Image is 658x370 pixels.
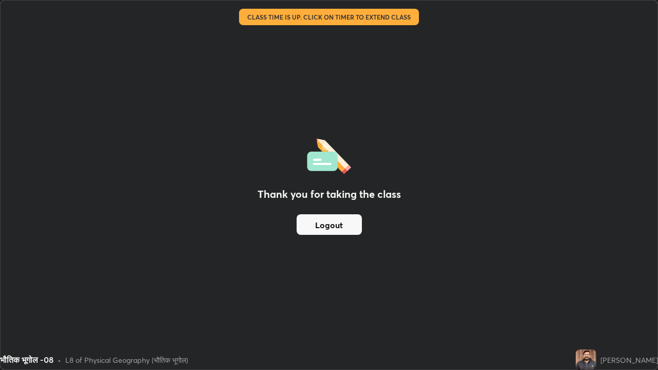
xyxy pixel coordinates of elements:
img: offlineFeedback.1438e8b3.svg [307,135,351,174]
button: Logout [297,214,362,235]
h2: Thank you for taking the class [258,187,401,202]
img: 033221f814214d6096c889d8493067a3.jpg [576,349,596,370]
div: • [58,355,61,365]
div: L8 of Physical Geography (भौतिक भूगोल) [65,355,188,365]
div: [PERSON_NAME] [600,355,658,365]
